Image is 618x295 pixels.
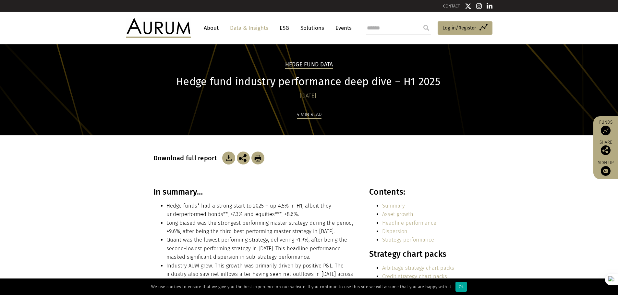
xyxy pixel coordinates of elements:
h1: Hedge fund industry performance deep dive – H1 2025 [153,75,463,88]
li: Hedge funds* had a strong start to 2025 – up 4.5% in H1, albeit they underperformed bonds**, +7.3... [166,202,355,219]
li: Long biased was the strongest performing master strategy during the period, +9.6%, after being th... [166,219,355,236]
h3: Contents: [369,187,463,197]
li: Quant was the lowest performing strategy, delivering +1.9%, after being the second-lowest perform... [166,236,355,261]
a: Log in/Register [438,21,492,35]
div: [DATE] [153,91,463,100]
a: Credit strategy chart packs [382,273,447,279]
h2: Hedge Fund Data [285,61,333,69]
span: Log in/Register [442,24,476,32]
div: 4 min read [297,110,321,119]
h3: Strategy chart packs [369,249,463,259]
a: Arbitrage strategy chart packs [382,265,454,271]
img: Twitter icon [465,3,471,9]
a: Events [332,22,352,34]
h3: Download full report [153,154,221,162]
img: Aurum [126,18,191,38]
a: Asset growth [382,211,413,217]
div: Ok [455,282,467,292]
input: Submit [420,21,433,34]
a: Data & Insights [227,22,272,34]
a: Strategy performance [382,237,434,243]
a: Solutions [297,22,327,34]
a: Funds [597,119,615,135]
img: Download Article [251,152,264,165]
a: ESG [276,22,292,34]
a: Sign up [597,160,615,176]
img: Download Article [222,152,235,165]
a: Summary [382,203,405,209]
a: CONTACT [443,4,460,8]
img: Instagram icon [476,3,482,9]
img: Linkedin icon [487,3,492,9]
a: Headline performance [382,220,436,226]
a: Dispersion [382,228,407,234]
img: Share this post [237,152,250,165]
li: Industry AUM grew. This growth was primarily driven by positive P&L. The industry also saw net in... [166,262,355,287]
img: Access Funds [601,126,611,135]
a: About [200,22,222,34]
div: Share [597,140,615,155]
h3: In summary… [153,187,355,197]
img: Sign up to our newsletter [601,166,611,176]
img: Share this post [601,145,611,155]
